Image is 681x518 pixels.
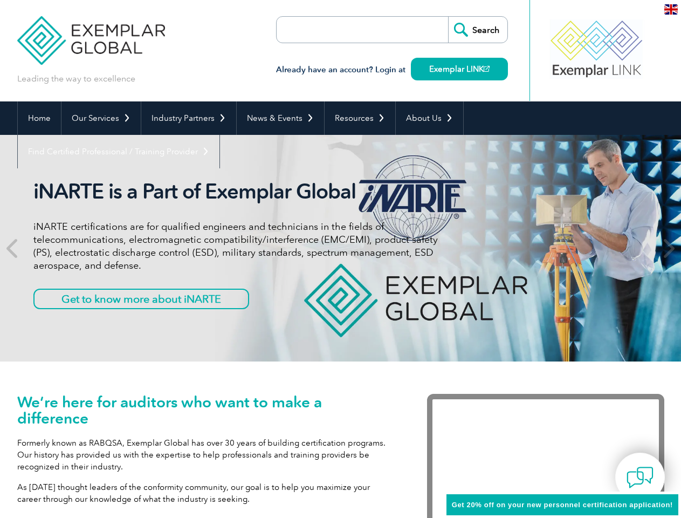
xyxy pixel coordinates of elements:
p: Leading the way to excellence [17,73,135,85]
a: Get to know more about iNARTE [33,289,249,309]
a: About Us [396,101,463,135]
img: en [664,4,678,15]
a: Industry Partners [141,101,236,135]
p: As [DATE] thought leaders of the conformity community, our goal is to help you maximize your care... [17,481,395,505]
a: Resources [325,101,395,135]
img: open_square.png [484,66,490,72]
a: Our Services [61,101,141,135]
h2: iNARTE is a Part of Exemplar Global [33,179,438,204]
p: iNARTE certifications are for qualified engineers and technicians in the fields of telecommunicat... [33,220,438,272]
h1: We’re here for auditors who want to make a difference [17,394,395,426]
input: Search [448,17,507,43]
a: Home [18,101,61,135]
span: Get 20% off on your new personnel certification application! [452,501,673,509]
a: News & Events [237,101,324,135]
h3: Already have an account? Login at [276,63,508,77]
a: Exemplar LINK [411,58,508,80]
a: Find Certified Professional / Training Provider [18,135,219,168]
img: contact-chat.png [627,464,654,491]
p: Formerly known as RABQSA, Exemplar Global has over 30 years of building certification programs. O... [17,437,395,473]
